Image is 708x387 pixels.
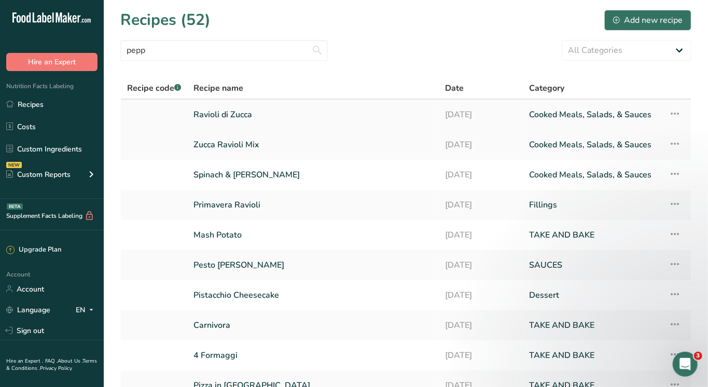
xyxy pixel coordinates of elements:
[120,8,211,32] h1: Recipes (52)
[6,357,97,372] a: Terms & Conditions .
[6,53,98,71] button: Hire an Expert
[76,303,98,316] div: EN
[6,245,61,255] div: Upgrade Plan
[445,82,464,94] span: Date
[40,365,72,372] a: Privacy Policy
[58,357,82,365] a: About Us .
[193,344,433,366] a: 4 Formaggi
[193,82,243,94] span: Recipe name
[193,104,433,126] a: Ravioli di Zucca
[445,104,517,126] a: [DATE]
[529,254,656,276] a: SAUCES
[193,284,433,306] a: Pistacchio Cheesecake
[673,352,698,377] iframe: Intercom live chat
[6,162,22,168] div: NEW
[7,203,23,210] div: BETA
[445,314,517,336] a: [DATE]
[529,82,564,94] span: Category
[529,164,656,186] a: Cooked Meals, Salads, & Sauces
[694,352,702,360] span: 3
[445,134,517,156] a: [DATE]
[445,284,517,306] a: [DATE]
[604,10,691,31] button: Add new recipe
[45,357,58,365] a: FAQ .
[127,82,181,94] span: Recipe code
[193,254,433,276] a: Pesto [PERSON_NAME]
[193,134,433,156] a: Zucca Ravioli Mix
[193,164,433,186] a: Spinach & [PERSON_NAME]
[120,40,328,61] input: Search for recipe
[445,194,517,216] a: [DATE]
[193,194,433,216] a: Primavera Ravioli
[529,224,656,246] a: TAKE AND BAKE
[613,14,683,26] div: Add new recipe
[529,284,656,306] a: Dessert
[193,224,433,246] a: Mash Potato
[529,314,656,336] a: TAKE AND BAKE
[445,344,517,366] a: [DATE]
[193,314,433,336] a: Carnivora
[529,344,656,366] a: TAKE AND BAKE
[445,164,517,186] a: [DATE]
[6,357,43,365] a: Hire an Expert .
[6,301,50,319] a: Language
[445,254,517,276] a: [DATE]
[529,194,656,216] a: Fillings
[529,104,656,126] a: Cooked Meals, Salads, & Sauces
[6,169,71,180] div: Custom Reports
[529,134,656,156] a: Cooked Meals, Salads, & Sauces
[445,224,517,246] a: [DATE]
